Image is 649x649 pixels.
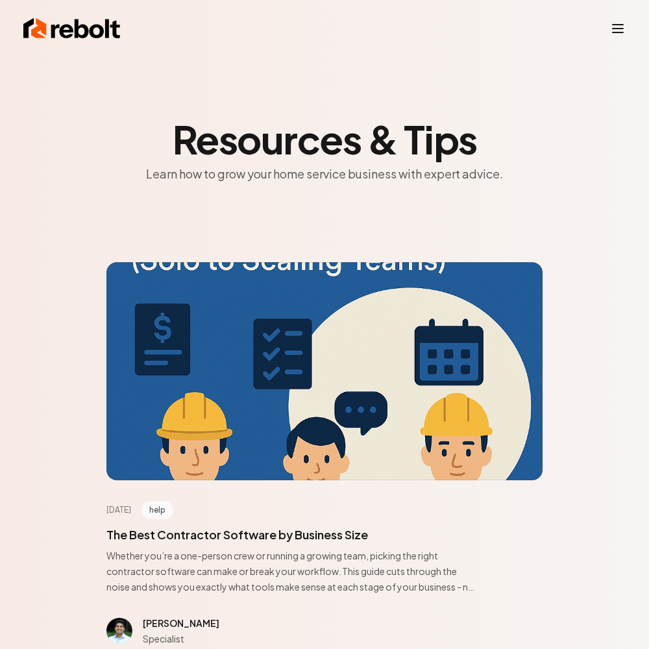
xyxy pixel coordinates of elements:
time: [DATE] [106,505,131,515]
span: help [141,501,173,519]
span: [PERSON_NAME] [143,617,219,629]
img: Rebolt Logo [23,16,121,42]
h2: Resources & Tips [106,119,543,158]
a: The Best Contractor Software by Business Size [106,527,368,542]
button: Toggle mobile menu [610,21,626,36]
p: Learn how to grow your home service business with expert advice. [106,164,543,184]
